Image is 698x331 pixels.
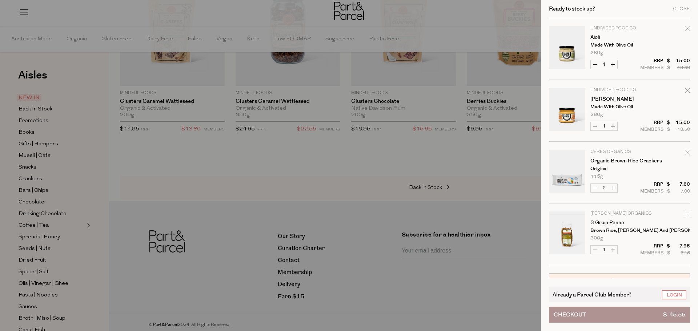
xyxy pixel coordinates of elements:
input: QTY Aioli [599,60,609,69]
a: Organic Brown Rice Crackers [590,158,647,164]
span: Already a Parcel Club Member? [553,290,631,299]
p: Undivided Food Co. [590,26,647,31]
a: Login [662,290,686,299]
button: Checkout$ 45.55 [549,307,690,323]
a: 3 Grain Penne [590,220,647,225]
a: Aioli [590,35,647,40]
p: [PERSON_NAME] Organics [590,211,647,216]
div: Remove Organic Brown Rice Crackers [685,149,690,158]
span: Checkout [554,307,586,322]
div: Remove Chilli Mayo [685,87,690,97]
span: $4.40 [610,277,626,285]
input: QTY 3 Grain Penne [599,246,609,254]
span: $ 45.55 [663,307,685,322]
a: [PERSON_NAME] [590,97,647,102]
div: Remove 3 Grain Penne [685,210,690,220]
div: Close [673,7,690,11]
span: 280g [590,112,603,117]
input: QTY Chilli Mayo [599,122,609,130]
p: Undivided Food Co. [590,88,647,92]
p: Brown Rice, [PERSON_NAME] and [PERSON_NAME] [590,228,647,233]
span: 300g [590,236,603,241]
div: Remove Aioli [685,25,690,35]
span: 115g [590,174,603,179]
p: Made with Olive Oil [590,105,647,109]
p: Made with Olive Oil [590,43,647,48]
p: Original [590,166,647,171]
div: Join to Save on this Parcel [549,273,690,288]
span: 280g [590,51,603,55]
h2: Ready to stock up? [549,6,595,12]
p: Ceres Organics [590,150,647,154]
input: QTY Organic Brown Rice Crackers [599,184,609,192]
